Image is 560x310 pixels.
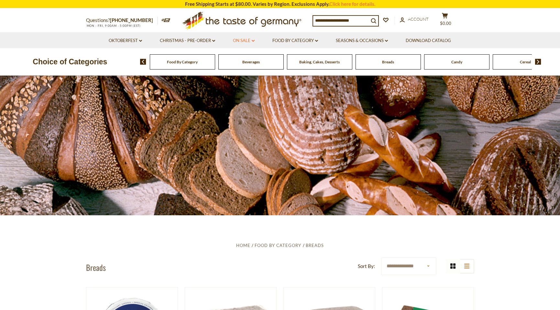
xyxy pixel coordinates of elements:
a: [PHONE_NUMBER] [110,17,153,23]
span: MON - FRI, 9:00AM - 5:00PM (EST) [86,24,141,27]
span: $0.00 [440,21,451,26]
a: Food By Category [255,243,301,248]
h1: Breads [86,262,106,272]
a: On Sale [233,37,255,44]
a: Candy [451,59,462,64]
img: next arrow [535,59,541,65]
a: Breads [382,59,394,64]
a: Breads [306,243,324,248]
a: Download Catalog [406,37,451,44]
a: Christmas - PRE-ORDER [160,37,215,44]
a: Beverages [242,59,260,64]
a: Baking, Cakes, Desserts [299,59,340,64]
img: previous arrow [140,59,146,65]
a: Cereal [520,59,531,64]
button: $0.00 [435,13,455,29]
p: Questions? [86,16,158,25]
span: Account [408,16,429,22]
label: Sort By: [358,262,375,270]
a: Home [236,243,250,248]
a: Oktoberfest [109,37,142,44]
a: Food By Category [167,59,198,64]
a: Food By Category [272,37,318,44]
a: Click here for details. [329,1,375,7]
a: Account [400,16,429,23]
a: Seasons & Occasions [336,37,388,44]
